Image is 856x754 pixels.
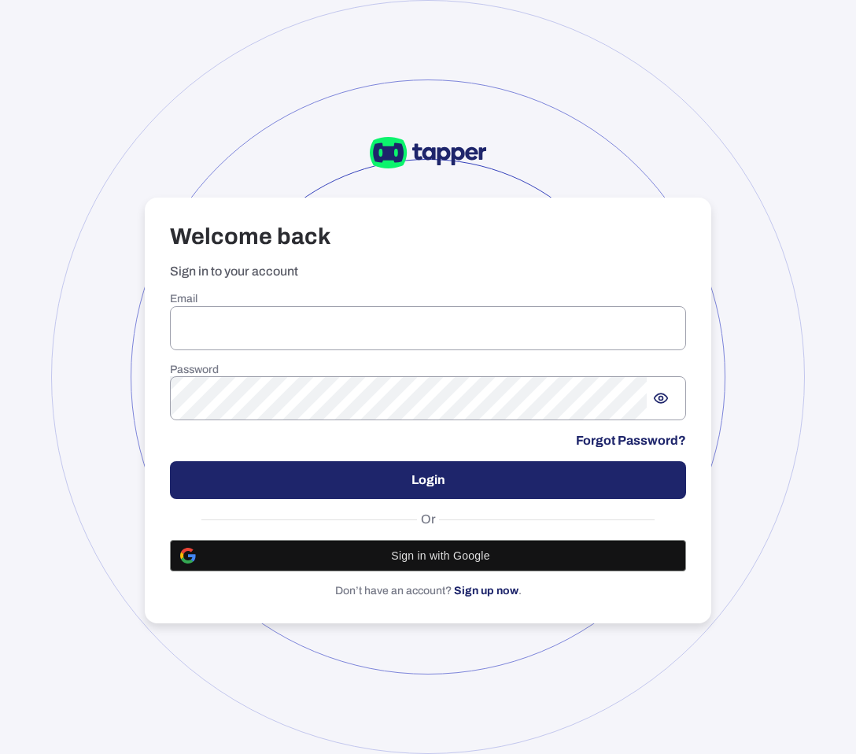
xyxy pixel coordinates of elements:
span: Sign in with Google [205,549,676,562]
span: Or [417,512,440,527]
h6: Password [170,363,686,377]
button: Show password [647,384,675,412]
p: Don’t have an account? . [170,584,686,598]
h6: Email [170,292,686,306]
h3: Welcome back [170,223,686,251]
button: Sign in with Google [170,540,686,571]
a: Sign up now [454,585,518,597]
p: Sign in to your account [170,264,686,279]
a: Forgot Password? [576,433,686,449]
button: Login [170,461,686,499]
